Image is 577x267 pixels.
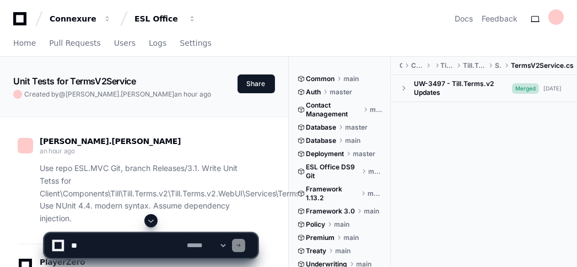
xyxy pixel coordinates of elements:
span: Till.Terms.v2 [440,61,454,70]
span: Database [306,136,337,145]
span: an hour ago [40,147,75,155]
span: Users [114,40,136,46]
button: Share [238,74,275,93]
span: Home [13,40,36,46]
span: main [344,74,359,83]
button: Feedback [482,13,517,24]
span: main [370,105,382,114]
span: main [369,167,382,176]
span: TermsV2Service.cs [511,61,574,70]
a: Settings [180,31,211,56]
span: Client [400,61,402,70]
div: UW-3497 - Till.Terms.v2 Updates [414,79,512,97]
span: main [346,136,361,145]
a: Logs [149,31,166,56]
span: Logs [149,40,166,46]
span: Deployment [306,149,344,158]
span: Common [306,74,335,83]
div: Connexure [50,13,97,24]
span: master [346,123,368,132]
span: Till.Terms.v2.WebUI [463,61,486,70]
app-text-character-animate: Unit Tests for TermsV2Service [13,76,136,87]
div: [DATE] [543,84,562,93]
span: [PERSON_NAME].[PERSON_NAME] [40,137,181,146]
span: Framework 1.13.2 [306,185,359,202]
span: main [364,207,380,216]
p: Use repo ESL.MVC Git, branch Releases/3.1. Write Unit Tetss for Client\Components\Till\Till.Terms... [40,162,257,225]
a: Docs [455,13,473,24]
span: main [368,189,382,198]
span: an hour ago [174,90,211,98]
a: Pull Requests [49,31,100,56]
span: Database [306,123,337,132]
span: Merged [512,83,539,94]
span: Settings [180,40,211,46]
span: master [353,149,376,158]
div: ESL Office [134,13,182,24]
span: master [330,88,353,97]
span: Framework 3.0 [306,207,355,216]
span: Created by [24,90,211,99]
span: Services [495,61,502,70]
a: Users [114,31,136,56]
span: Components [411,61,424,70]
span: @ [59,90,66,98]
span: Auth [306,88,321,97]
button: Connexure [45,9,116,29]
span: Contact Management [306,101,362,119]
span: ESL Office DS9 Git [306,163,360,180]
span: Pull Requests [49,40,100,46]
a: Home [13,31,36,56]
span: [PERSON_NAME].[PERSON_NAME] [66,90,174,98]
button: ESL Office [130,9,201,29]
